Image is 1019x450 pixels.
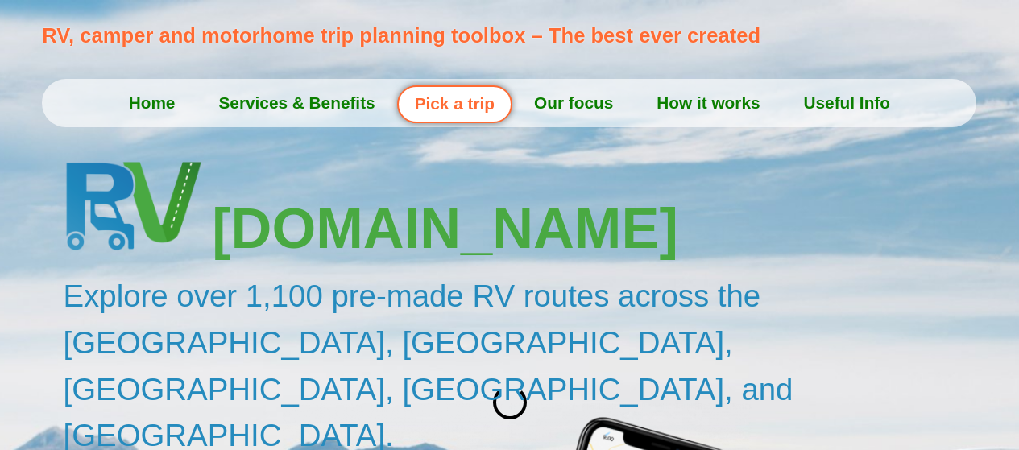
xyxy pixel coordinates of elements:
[397,85,512,123] a: Pick a trip
[42,20,985,51] p: RV, camper and motorhome trip planning toolbox – The best ever created
[107,83,197,123] a: Home
[635,83,781,123] a: How it works
[782,83,912,123] a: Useful Info
[42,83,976,123] nav: Menu
[197,83,396,123] a: Services & Benefits
[212,200,984,257] h3: [DOMAIN_NAME]
[512,83,635,123] a: Our focus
